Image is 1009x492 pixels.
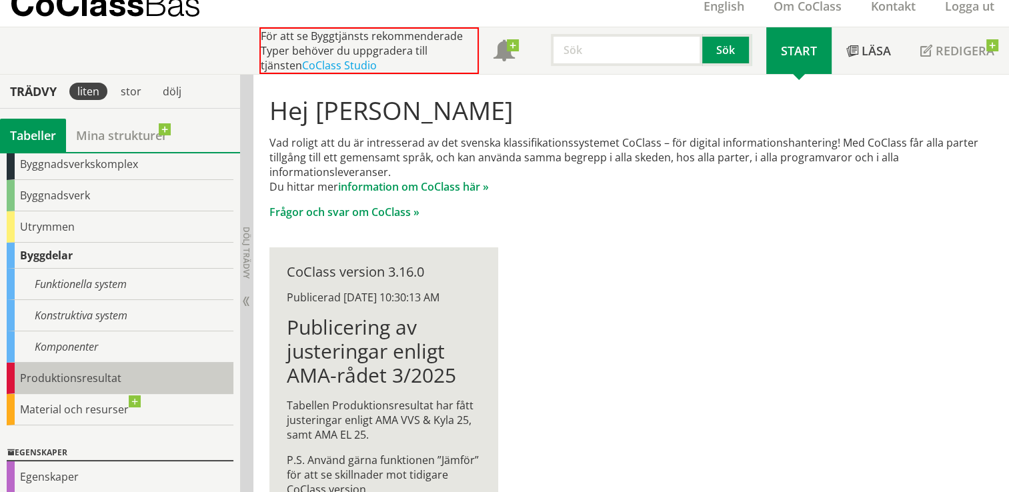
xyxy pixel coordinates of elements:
div: För att se Byggtjänsts rekommenderade Typer behöver du uppgradera till tjänsten [259,27,479,74]
div: liten [69,83,107,100]
span: Start [781,43,817,59]
a: Mina strukturer [66,119,177,152]
div: Material och resurser [7,394,233,425]
div: CoClass version 3.16.0 [287,265,481,279]
div: Byggnadsverk [7,180,233,211]
div: Utrymmen [7,211,233,243]
h1: Publicering av justeringar enligt AMA-rådet 3/2025 [287,315,481,387]
a: Läsa [832,27,906,74]
span: Läsa [862,43,891,59]
div: Byggnadsverkskomplex [7,149,233,180]
span: Notifikationer [493,41,515,63]
div: dölj [155,83,189,100]
span: Redigera [936,43,994,59]
div: Publicerad [DATE] 10:30:13 AM [287,290,481,305]
a: Frågor och svar om CoClass » [269,205,419,219]
h1: Hej [PERSON_NAME] [269,95,994,125]
div: Produktionsresultat [7,363,233,394]
div: Byggdelar [7,243,233,269]
p: Tabellen Produktionsresultat har fått justeringar enligt AMA VVS & Kyla 25, samt AMA EL 25. [287,398,481,442]
span: Dölj trädvy [241,227,252,279]
a: CoClass Studio [302,58,377,73]
button: Sök [702,34,752,66]
p: Vad roligt att du är intresserad av det svenska klassifikationssystemet CoClass – för digital inf... [269,135,994,194]
a: Redigera [906,27,1009,74]
div: Komponenter [7,331,233,363]
input: Sök [551,34,702,66]
div: Trädvy [3,84,64,99]
div: stor [113,83,149,100]
a: information om CoClass här » [338,179,489,194]
a: Start [766,27,832,74]
div: Funktionella system [7,269,233,300]
div: Egenskaper [7,445,233,461]
div: Konstruktiva system [7,300,233,331]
